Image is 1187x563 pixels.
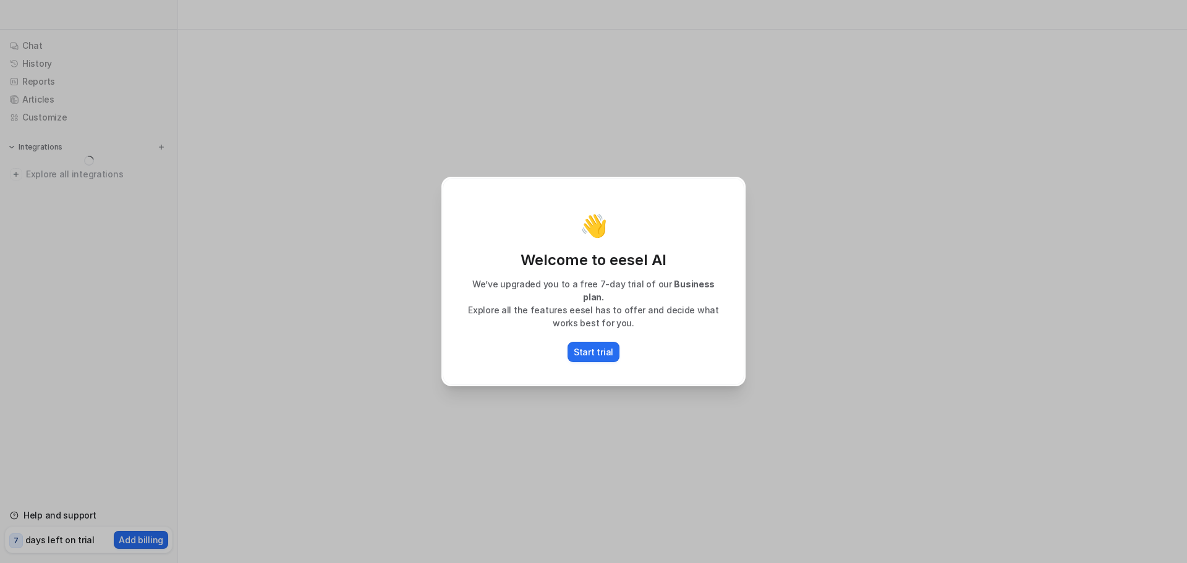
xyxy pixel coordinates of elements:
p: Welcome to eesel AI [456,250,731,270]
p: Start trial [574,345,613,358]
button: Start trial [568,342,619,362]
p: 👋 [580,213,608,238]
p: We’ve upgraded you to a free 7-day trial of our [456,277,731,303]
p: Explore all the features eesel has to offer and decide what works best for you. [456,303,731,329]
